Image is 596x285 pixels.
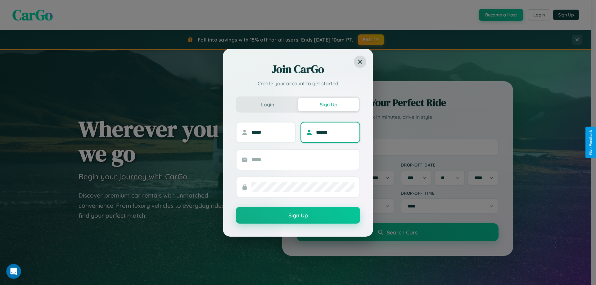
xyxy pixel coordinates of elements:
iframe: Intercom live chat [6,264,21,279]
button: Login [237,98,298,111]
div: Give Feedback [589,130,593,155]
p: Create your account to get started [236,80,360,87]
h2: Join CarGo [236,62,360,77]
button: Sign Up [298,98,359,111]
button: Sign Up [236,207,360,224]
